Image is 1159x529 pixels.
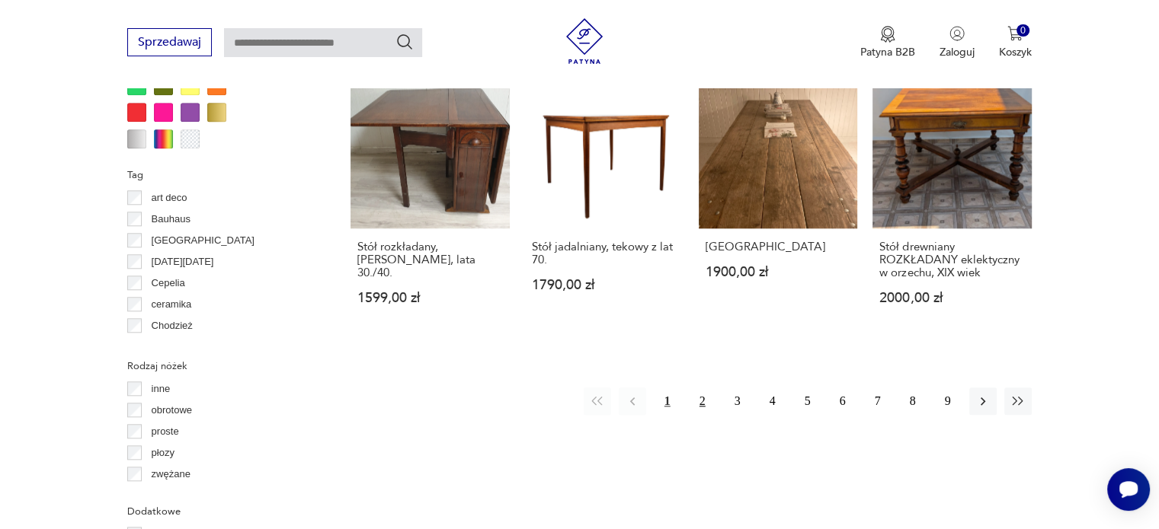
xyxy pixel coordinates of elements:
p: zwężane [152,466,190,483]
button: Patyna B2B [860,26,915,59]
p: proste [152,423,179,440]
button: 5 [794,387,821,415]
img: Ikona koszyka [1007,26,1023,41]
p: Cepelia [152,275,185,292]
p: Rodzaj nóżek [127,358,314,374]
p: ceramika [152,296,192,313]
button: 3 [724,387,751,415]
iframe: Smartsupp widget button [1107,468,1150,511]
p: [GEOGRAPHIC_DATA] [152,232,255,249]
p: płozy [152,445,174,461]
button: 2 [689,387,716,415]
p: 1599,00 zł [357,292,502,304]
button: Zaloguj [940,26,975,59]
p: Koszyk [999,45,1032,59]
p: inne [152,381,171,397]
p: 2000,00 zł [879,292,1024,304]
button: 4 [759,387,786,415]
button: 9 [934,387,962,415]
p: Chodzież [152,317,193,334]
p: Dodatkowe [127,503,314,520]
p: Ćmielów [152,339,190,355]
button: 1 [654,387,681,415]
p: Patyna B2B [860,45,915,59]
p: obrotowe [152,402,192,419]
p: Tag [127,167,314,183]
a: Stół rozkładany, HARRIS LEBUS, lata 30./40.Stół rozkładany, [PERSON_NAME], lata 30./40.1599,00 zł [351,70,509,334]
button: 6 [829,387,856,415]
img: Ikona medalu [880,26,895,43]
a: Ikona medaluPatyna B2B [860,26,915,59]
button: 7 [864,387,892,415]
h3: Stół rozkładany, [PERSON_NAME], lata 30./40. [357,241,502,279]
a: Stół drewniany ROZKŁADANY eklektyczny w orzechu, XIX wiekStół drewniany ROZKŁADANY eklektyczny w ... [872,70,1031,334]
p: 1900,00 zł [706,266,850,279]
button: Szukaj [395,33,414,51]
h3: Stół jadalniany, tekowy z lat 70. [532,241,677,266]
button: 0Koszyk [999,26,1032,59]
p: art deco [152,190,187,206]
a: Stół jadalniany, tekowy z lat 70.Stół jadalniany, tekowy z lat 70.1790,00 zł [525,70,684,334]
img: Ikonka użytkownika [949,26,965,41]
p: [DATE][DATE] [152,253,214,270]
button: Sprzedawaj [127,28,212,56]
p: Bauhaus [152,211,190,228]
p: Zaloguj [940,45,975,59]
h3: Stół drewniany ROZKŁADANY eklektyczny w orzechu, XIX wiek [879,241,1024,279]
img: Patyna - sklep z meblami i dekoracjami vintage [562,18,607,64]
a: Sprzedawaj [127,38,212,49]
button: 8 [899,387,927,415]
p: 1790,00 zł [532,279,677,292]
a: Stary stół industrialny[GEOGRAPHIC_DATA]1900,00 zł [699,70,857,334]
h3: [GEOGRAPHIC_DATA] [706,241,850,253]
div: 0 [1017,24,1029,37]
